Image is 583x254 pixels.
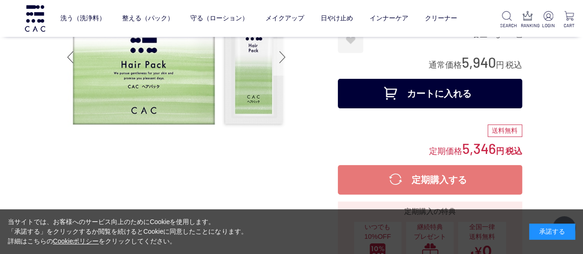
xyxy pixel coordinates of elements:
a: 整える（パック） [122,7,174,30]
p: SEARCH [500,22,513,29]
a: SEARCH [500,11,513,29]
span: 通常価格 [429,60,462,70]
span: 円 [496,60,504,70]
div: 送料無料 [488,124,522,137]
span: 円 [496,147,504,156]
a: 洗う（洗浄料） [60,7,106,30]
div: 承諾する [529,224,575,240]
div: 定期購入の特典 [342,206,518,217]
span: 定期価格 [429,146,462,156]
a: 日やけ止め [320,7,353,30]
p: CART [562,22,576,29]
p: LOGIN [542,22,555,29]
div: 当サイトでは、お客様へのサービス向上のためにCookieを使用します。 「承諾する」をクリックするか閲覧を続けるとCookieに同意したことになります。 詳細はこちらの をクリックしてください。 [8,217,247,246]
img: logo [24,5,47,31]
a: RANKING [521,11,534,29]
span: 5,346 [462,140,496,157]
a: CART [562,11,576,29]
a: 守る（ローション） [190,7,248,30]
button: カートに入れる [338,79,522,108]
span: 税込 [506,60,522,70]
span: 5,940 [462,53,496,71]
a: インナーケア [369,7,408,30]
a: Cookieポリシー [53,237,99,245]
a: メイクアップ [265,7,304,30]
p: RANKING [521,22,534,29]
a: クリーナー [424,7,457,30]
a: LOGIN [542,11,555,29]
span: 税込 [506,147,522,156]
button: 定期購入する [338,165,522,195]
